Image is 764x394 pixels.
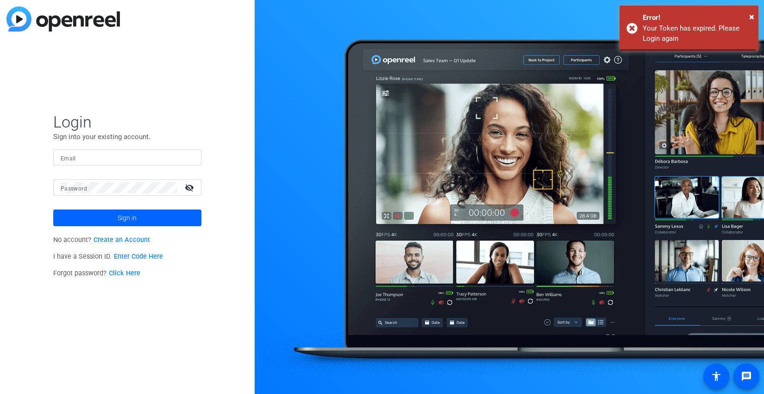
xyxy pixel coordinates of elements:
mat-icon: message [741,371,752,382]
mat-label: Password [61,185,87,192]
img: blue-gradient.svg [6,6,120,32]
a: Enter Code Here [114,253,163,261]
a: Click Here [109,269,140,277]
div: Error! [643,13,751,23]
button: Close [749,10,754,24]
button: Sign in [53,210,201,226]
span: Forgot password? [53,269,140,277]
span: No account? [53,236,150,244]
mat-icon: accessibility [711,371,722,382]
input: Enter Email Address [61,152,194,163]
div: Your Token has expired. Please Login again [643,23,751,44]
span: Login [53,112,201,132]
mat-label: Email [61,155,76,162]
span: × [749,11,754,22]
mat-icon: visibility_off [179,181,201,194]
span: Sign in [118,206,137,229]
span: I have a Session ID. [53,253,163,261]
p: Sign into your existing account. [53,132,201,142]
a: Create an Account [94,236,150,244]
